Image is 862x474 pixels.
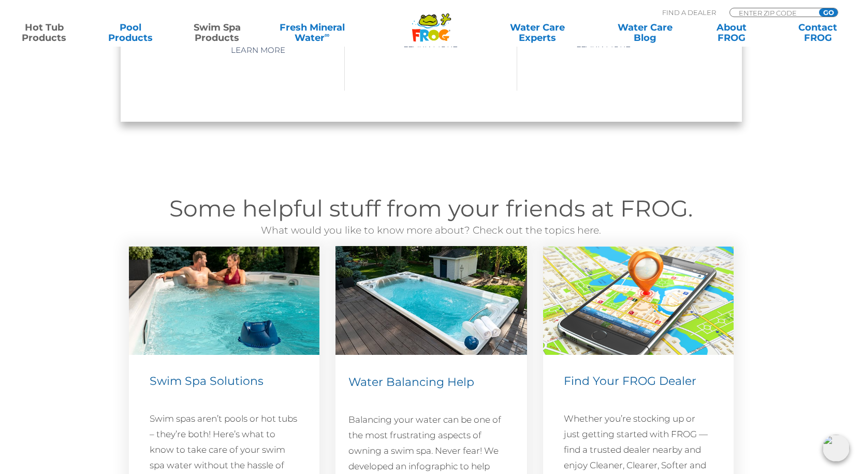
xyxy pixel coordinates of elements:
[564,374,696,388] span: Find Your FROG Dealer
[819,8,838,17] input: GO
[97,22,164,43] a: PoolProducts
[335,246,527,355] img: water-balancing-help-swim-spa
[129,247,319,355] img: swim-spa-solutions-v3
[543,247,734,355] img: Find a Dealer Image (546 x 310 px)
[738,8,808,17] input: Zip Code Form
[823,435,850,462] img: openIcon
[483,22,592,43] a: Water CareExperts
[10,22,78,43] a: Hot TubProducts
[611,22,679,43] a: Water CareBlog
[662,8,716,17] p: Find A Dealer
[784,22,852,43] a: ContactFROG
[183,22,251,43] a: Swim SpaProducts
[150,374,264,388] span: Swim Spa Solutions
[325,31,330,39] sup: ∞
[270,22,354,43] a: Fresh MineralWater∞
[348,375,474,389] span: Water Balancing Help
[698,22,765,43] a: AboutFROG
[219,41,297,60] a: Learn More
